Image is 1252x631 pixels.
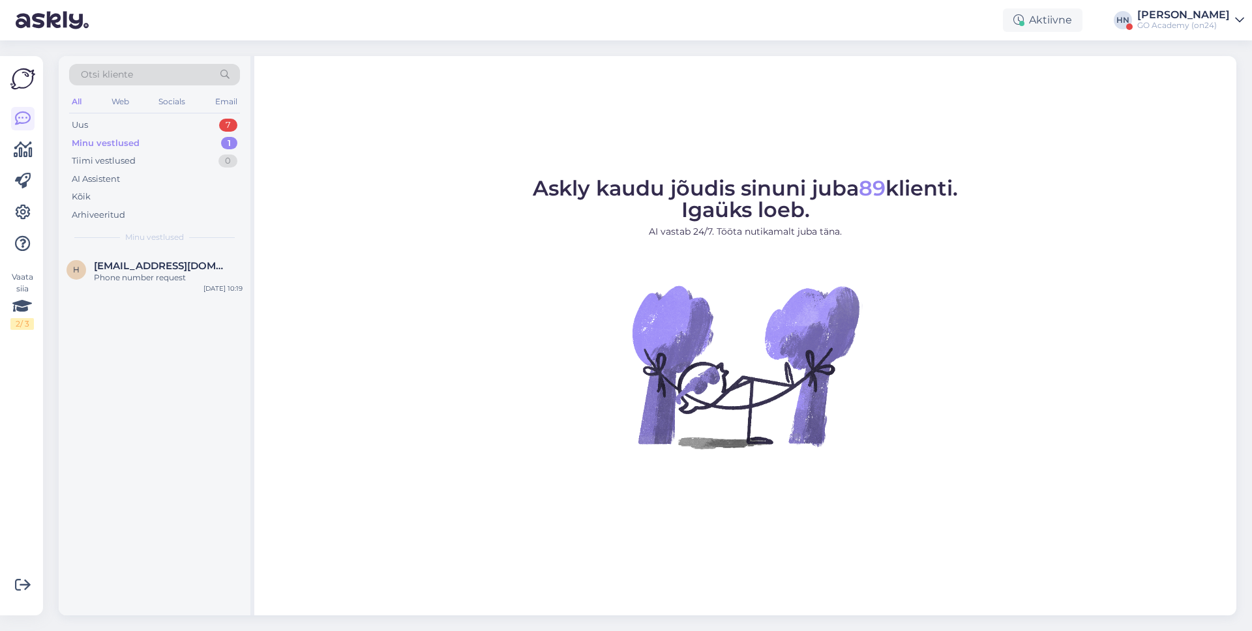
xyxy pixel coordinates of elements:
[628,249,863,484] img: No Chat active
[203,284,243,293] div: [DATE] 10:19
[219,119,237,132] div: 7
[10,318,34,330] div: 2 / 3
[218,154,237,168] div: 0
[221,137,237,150] div: 1
[1137,20,1230,31] div: GO Academy (on24)
[10,66,35,91] img: Askly Logo
[1003,8,1082,32] div: Aktiivne
[81,68,133,81] span: Otsi kliente
[72,209,125,222] div: Arhiveeritud
[1114,11,1132,29] div: HN
[73,265,80,274] span: h
[72,119,88,132] div: Uus
[72,190,91,203] div: Kõik
[156,93,188,110] div: Socials
[94,272,243,284] div: Phone number request
[72,137,140,150] div: Minu vestlused
[72,173,120,186] div: AI Assistent
[213,93,240,110] div: Email
[1137,10,1244,31] a: [PERSON_NAME]GO Academy (on24)
[533,175,958,222] span: Askly kaudu jõudis sinuni juba klienti. Igaüks loeb.
[72,154,136,168] div: Tiimi vestlused
[859,175,886,201] span: 89
[533,225,958,239] p: AI vastab 24/7. Tööta nutikamalt juba täna.
[109,93,132,110] div: Web
[10,271,34,330] div: Vaata siia
[125,231,184,243] span: Minu vestlused
[69,93,84,110] div: All
[1137,10,1230,20] div: [PERSON_NAME]
[94,260,230,272] span: hans@translatewise.com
